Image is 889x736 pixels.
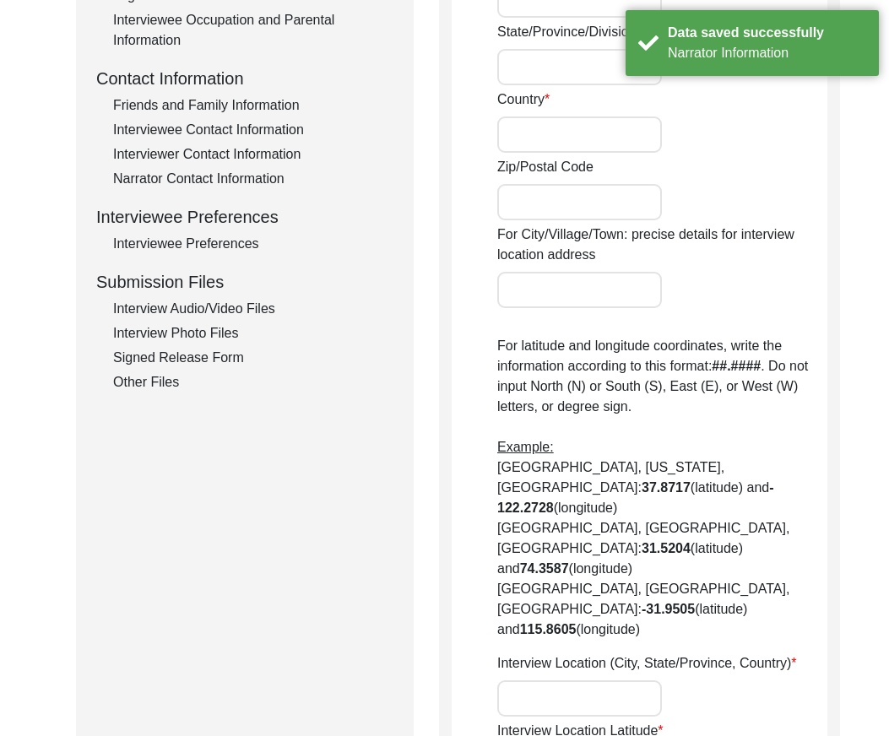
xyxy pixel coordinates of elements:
[113,323,393,344] div: Interview Photo Files
[96,269,393,295] div: Submission Files
[113,348,393,368] div: Signed Release Form
[497,440,554,454] span: Example:
[497,336,827,640] p: For latitude and longitude coordinates, write the information according to this format: . Do not ...
[642,480,691,495] b: 37.8717
[113,299,393,319] div: Interview Audio/Video Files
[642,541,691,555] b: 31.5204
[113,10,393,51] div: Interviewee Occupation and Parental Information
[96,204,393,230] div: Interviewee Preferences
[113,234,393,254] div: Interviewee Preferences
[668,43,866,63] div: Narrator Information
[113,120,393,140] div: Interviewee Contact Information
[642,602,695,616] b: -31.9505
[520,622,577,636] b: 115.8605
[497,22,642,42] label: State/Province/Division
[113,144,393,165] div: Interviewer Contact Information
[113,372,393,392] div: Other Files
[520,561,569,576] b: 74.3587
[497,225,827,265] label: For City/Village/Town: precise details for interview location address
[712,359,761,373] b: ##.####
[668,23,866,43] div: Data saved successfully
[96,66,393,91] div: Contact Information
[497,157,594,177] label: Zip/Postal Code
[113,169,393,189] div: Narrator Contact Information
[113,95,393,116] div: Friends and Family Information
[497,89,550,110] label: Country
[497,653,797,674] label: Interview Location (City, State/Province, Country)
